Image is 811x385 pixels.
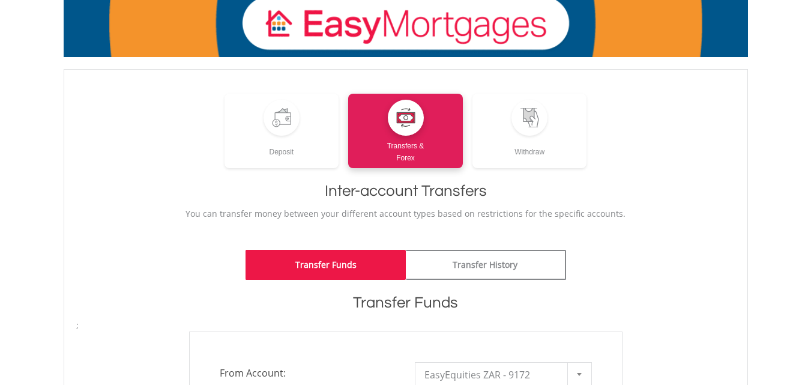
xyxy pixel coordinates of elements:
div: Transfers & Forex [348,136,463,164]
a: Transfers &Forex [348,94,463,168]
p: You can transfer money between your different account types based on restrictions for the specifi... [76,208,735,220]
a: Transfer History [406,250,566,280]
a: Deposit [225,94,339,168]
h1: Inter-account Transfers [76,180,735,202]
div: Withdraw [472,136,587,158]
a: Withdraw [472,94,587,168]
a: Transfer Funds [246,250,406,280]
span: From Account: [211,362,406,384]
h1: Transfer Funds [76,292,735,314]
div: Deposit [225,136,339,158]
